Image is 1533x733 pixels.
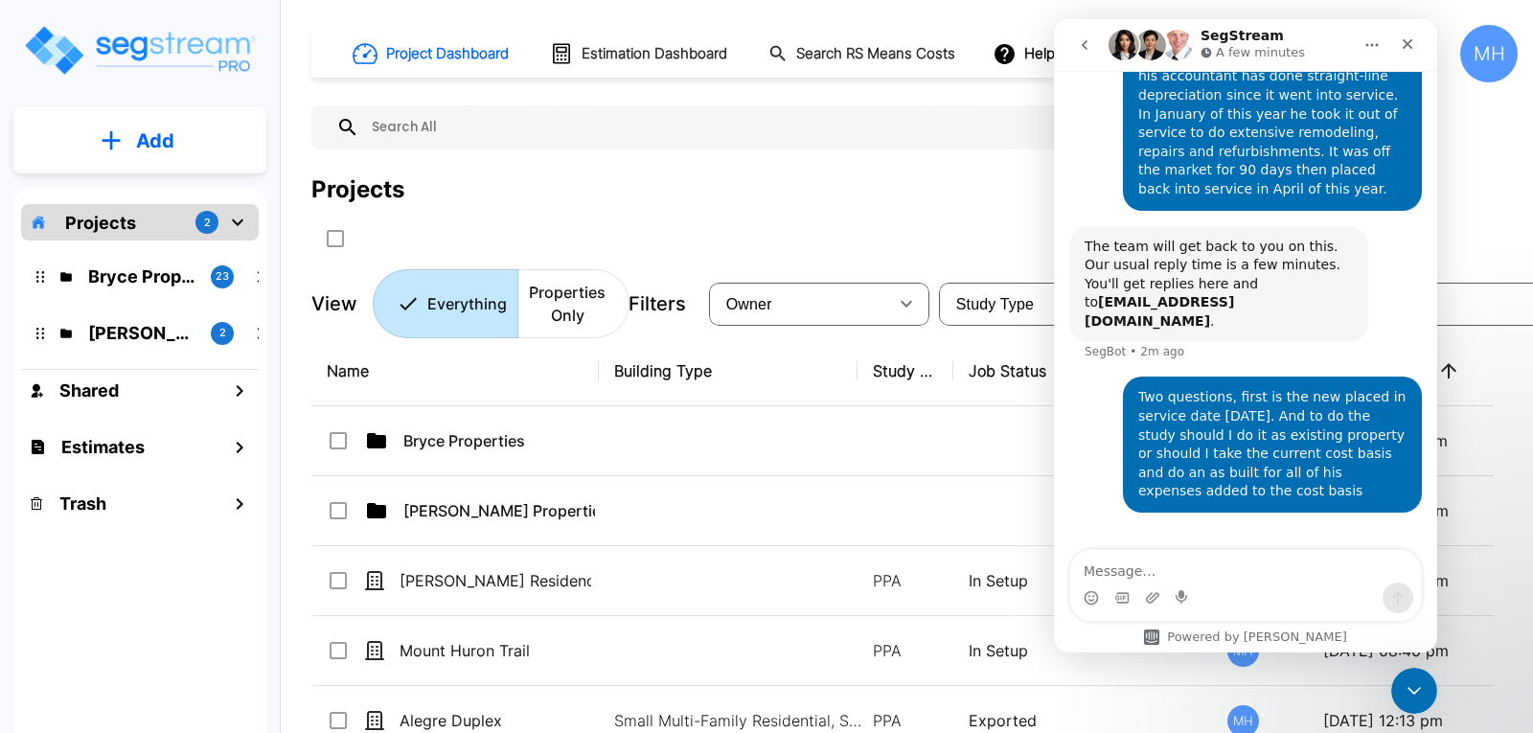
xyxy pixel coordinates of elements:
[427,292,507,315] p: Everything
[796,43,955,65] h1: Search RS Means Costs
[15,207,368,358] div: SegBot says…
[529,281,606,327] p: Properties Only
[204,215,211,231] p: 2
[31,218,299,312] div: The team will get back to you on this. Our usual reply time is a few minutes. You'll get replies ...
[761,35,966,73] button: Search RS Means Costs
[1323,709,1503,732] p: [DATE] 12:13 pm
[858,336,953,406] th: Study Type
[629,289,686,318] p: Filters
[219,325,226,341] p: 2
[953,336,1212,406] th: Job Status
[311,289,357,318] p: View
[61,434,145,460] h1: Estimates
[873,569,938,592] p: PPA
[400,569,591,592] p: [PERSON_NAME] Residence
[873,639,938,662] p: PPA
[373,269,518,338] button: Everything
[65,210,136,236] p: Projects
[873,709,938,732] p: PPA
[1391,668,1437,714] iframe: Intercom live chat
[582,43,727,65] h1: Estimation Dashboard
[15,207,314,324] div: The team will get back to you on this. Our usual reply time is a few minutes.You'll get replies h...
[88,263,195,289] p: Bryce Properties
[122,571,137,586] button: Start recording
[30,571,45,586] button: Emoji picker
[59,378,119,403] h1: Shared
[88,320,195,346] p: Romero Properties
[311,336,599,406] th: Name
[956,296,1034,312] span: Study Type
[84,369,353,482] div: Two questions, first is the new placed in service date [DATE]. And to do the study should I do it...
[91,571,106,586] button: Upload attachment
[31,327,130,338] div: SegBot • 2m ago
[969,569,1197,592] p: In Setup
[69,357,368,493] div: Two questions, first is the new placed in service date [DATE]. And to do the study should I do it...
[22,23,257,78] img: Logo
[713,277,887,331] div: Select
[60,571,76,586] button: Gif picker
[373,269,629,338] div: Platform
[316,219,355,258] button: SelectAll
[403,429,595,452] p: Bryce Properties
[400,709,591,732] p: Alegre Duplex
[989,35,1112,72] button: Help Center
[943,277,1041,331] div: Select
[517,269,629,338] button: Properties Only
[726,296,772,312] span: Owner
[542,34,738,74] button: Estimation Dashboard
[1460,25,1518,82] div: MH
[59,491,106,516] h1: Trash
[400,639,591,662] p: Mount Huron Trail
[216,268,229,285] p: 23
[31,275,180,309] b: [EMAIL_ADDRESS][DOMAIN_NAME]
[969,639,1197,662] p: In Setup
[1054,19,1437,653] iframe: Intercom live chat
[969,709,1197,732] p: Exported
[614,709,873,732] p: Small Multi-Family Residential, Small Multi-Family Residential Site
[386,43,509,65] h1: Project Dashboard
[359,105,1146,149] input: Search All
[329,563,359,594] button: Send a message…
[16,531,367,563] textarea: Message…
[136,126,174,155] p: Add
[599,336,858,406] th: Building Type
[13,113,266,169] button: Add
[15,357,368,516] div: Michael says…
[311,172,404,207] div: Projects
[84,11,353,179] div: Quick question. I have a client with a SFH, that he has had for 5 years and his accountant has do...
[403,499,595,522] p: [PERSON_NAME] Properties
[345,33,519,75] button: Project Dashboard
